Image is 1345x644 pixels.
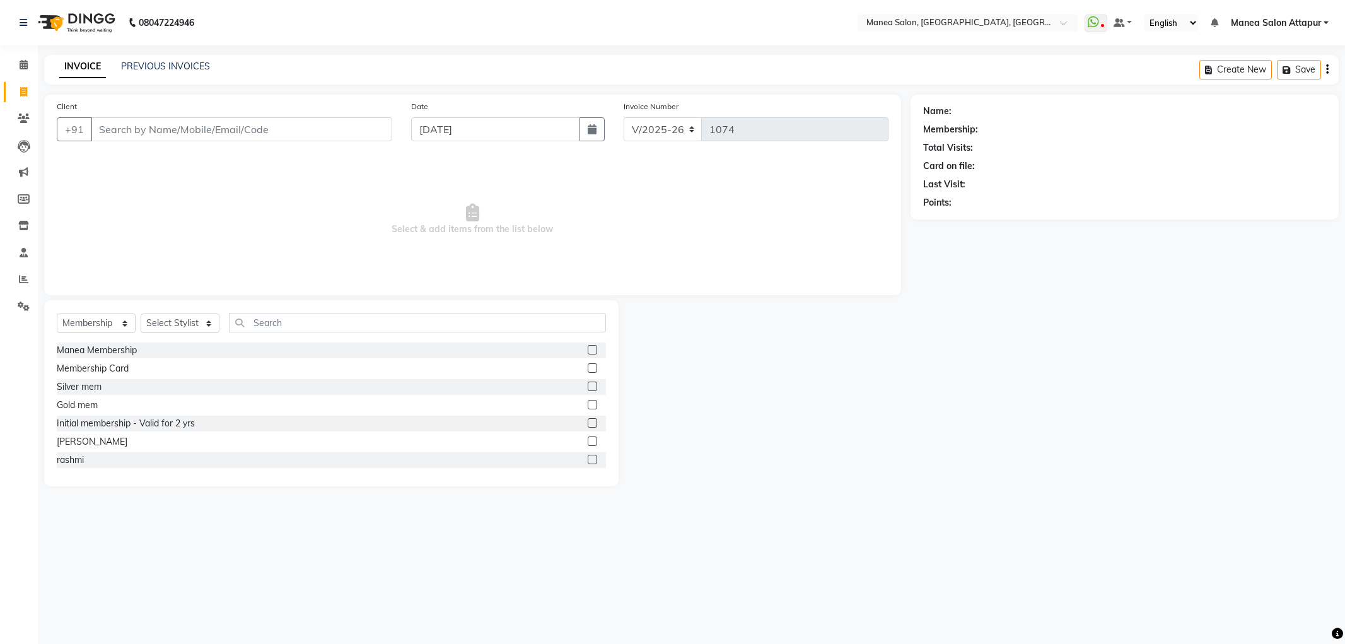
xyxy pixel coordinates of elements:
button: +91 [57,117,92,141]
label: Date [411,101,428,112]
div: Gold mem [57,399,98,412]
div: Membership: [923,123,978,136]
div: Name: [923,105,952,118]
div: rashmi [57,454,84,467]
div: Total Visits: [923,141,973,155]
span: Select & add items from the list below [57,156,888,283]
a: INVOICE [59,56,106,78]
a: PREVIOUS INVOICES [121,61,210,72]
img: logo [32,5,119,40]
b: 08047224946 [139,5,194,40]
button: Create New [1199,60,1272,79]
div: Points: [923,196,952,209]
div: Membership Card [57,362,129,375]
input: Search [229,313,606,332]
label: Client [57,101,77,112]
div: Last Visit: [923,178,965,191]
div: Initial membership - Valid for 2 yrs [57,417,195,430]
div: Card on file: [923,160,975,173]
label: Invoice Number [624,101,678,112]
div: Silver mem [57,380,102,394]
span: Manea Salon Attapur [1231,16,1321,30]
input: Search by Name/Mobile/Email/Code [91,117,392,141]
div: [PERSON_NAME] [57,435,127,448]
div: Manea Membership [57,344,137,357]
button: Save [1277,60,1321,79]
